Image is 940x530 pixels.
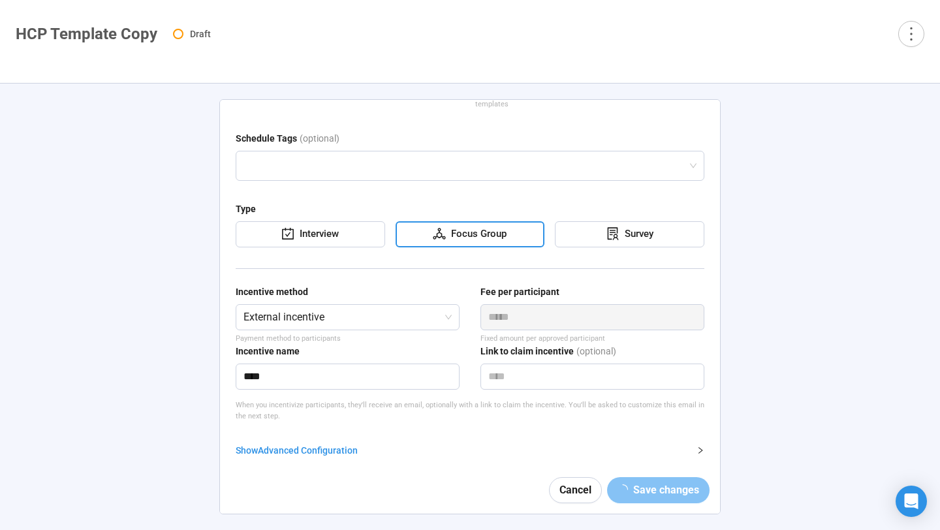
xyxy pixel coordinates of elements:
span: carry-out [281,227,294,240]
span: Save changes [633,482,699,498]
span: Draft [190,29,211,39]
span: more [902,25,920,42]
div: (optional) [300,131,339,151]
div: Show Advanced Configuration [236,443,689,458]
button: Save changes [607,477,710,503]
span: loading [616,483,629,497]
div: Schedule Tags [236,131,297,146]
div: Type [236,202,256,216]
div: (optional) [576,344,616,364]
h1: HCP Template Copy [16,25,157,43]
div: Fixed amount per approved participant [480,333,704,344]
div: Fee per participant [480,285,559,299]
span: Cancel [559,482,591,498]
p: Payment method to participants [236,333,460,344]
span: External incentive [243,305,452,330]
div: Incentive name [236,344,300,358]
div: Survey [619,226,653,242]
div: Interview [294,226,339,242]
div: Focus Group [446,226,507,242]
span: solution [606,227,619,240]
div: Incentive method [236,285,308,299]
span: right [697,446,704,454]
div: Open Intercom Messenger [896,486,927,517]
span: deployment-unit [433,227,446,240]
button: Cancel [549,477,602,503]
p: When you incentivize participants, they'll receive an email, optionally with a link to claim the ... [236,399,704,422]
div: Link to claim incentive [480,344,574,358]
div: ShowAdvanced Configuration [236,443,704,458]
button: more [898,21,924,47]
